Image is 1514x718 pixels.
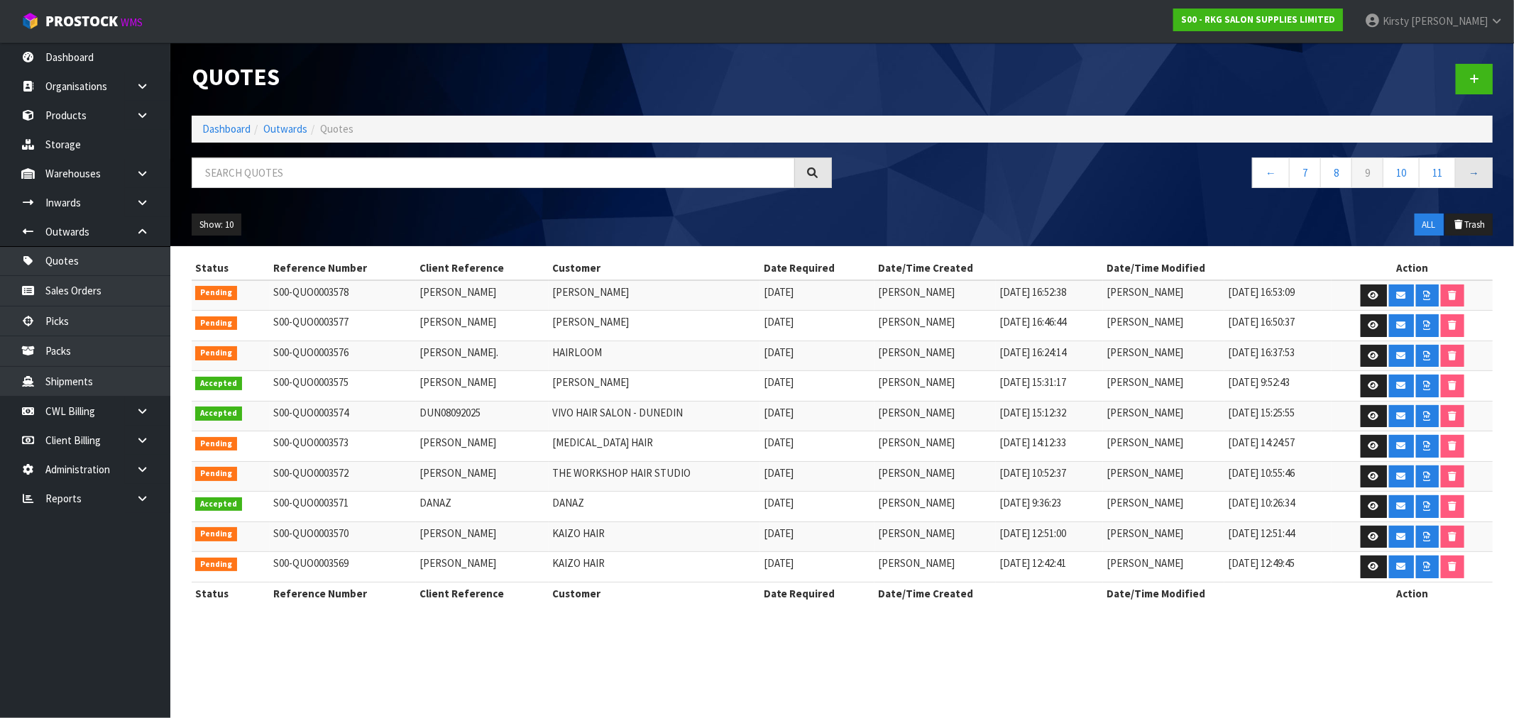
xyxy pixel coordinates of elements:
td: [DATE] 12:49:45 [1224,552,1332,582]
td: [DATE] 15:12:32 [996,401,1103,431]
td: KAIZO HAIR [549,552,760,582]
button: ALL [1415,214,1444,236]
span: Pending [195,467,237,481]
span: Accepted [195,497,242,512]
th: Action [1332,257,1493,280]
input: Search quotes [192,158,795,188]
th: Action [1332,582,1493,604]
span: Pending [195,286,237,300]
span: ProStock [45,12,118,31]
td: DUN08092025 [416,401,549,431]
th: Customer [549,257,760,280]
td: [DATE] 15:31:17 [996,371,1103,402]
td: [PERSON_NAME] [874,401,996,431]
th: Client Reference [416,257,549,280]
th: Status [192,257,270,280]
td: [PERSON_NAME] [1103,311,1224,341]
td: [PERSON_NAME] [874,341,996,371]
td: [DATE] 10:52:37 [996,461,1103,492]
td: [DATE] 16:50:37 [1224,311,1332,341]
nav: Page navigation [853,158,1493,192]
td: [PERSON_NAME] [874,280,996,311]
td: VIVO HAIR SALON - DUNEDIN [549,401,760,431]
th: Date/Time Modified [1103,257,1332,280]
td: S00-QUO0003569 [270,552,416,582]
span: [DATE] [764,496,794,509]
td: [MEDICAL_DATA] HAIR [549,431,760,462]
span: [DATE] [764,556,794,570]
th: Reference Number [270,257,416,280]
th: Customer [549,582,760,604]
td: S00-QUO0003576 [270,341,416,371]
th: Reference Number [270,582,416,604]
td: [PERSON_NAME] [1103,401,1224,431]
td: [PERSON_NAME] [416,552,549,582]
td: [PERSON_NAME]. [416,341,549,371]
td: [PERSON_NAME] [416,280,549,311]
td: [DATE] 9:36:23 [996,492,1103,522]
td: THE WORKSHOP HAIR STUDIO [549,461,760,492]
a: S00 - RKG SALON SUPPLIES LIMITED [1173,9,1343,31]
td: [DATE] 10:55:46 [1224,461,1332,492]
span: Pending [195,437,237,451]
td: [PERSON_NAME] [1103,341,1224,371]
a: 9 [1351,158,1383,188]
th: Date/Time Modified [1103,582,1332,604]
td: [PERSON_NAME] [1103,280,1224,311]
th: Date/Time Created [874,582,1103,604]
td: [DATE] 15:25:55 [1224,401,1332,431]
a: 8 [1320,158,1352,188]
td: [DATE] 16:24:14 [996,341,1103,371]
td: [PERSON_NAME] [874,371,996,402]
td: [DATE] 14:12:33 [996,431,1103,462]
td: [PERSON_NAME] [874,431,996,462]
td: [PERSON_NAME] [416,371,549,402]
td: DANAZ [416,492,549,522]
td: [PERSON_NAME] [416,311,549,341]
td: [PERSON_NAME] [874,461,996,492]
td: [DATE] 10:26:34 [1224,492,1332,522]
span: [PERSON_NAME] [1411,14,1488,28]
td: [PERSON_NAME] [1103,371,1224,402]
td: [PERSON_NAME] [1103,492,1224,522]
a: → [1455,158,1493,188]
td: [PERSON_NAME] [874,311,996,341]
td: KAIZO HAIR [549,521,760,552]
td: S00-QUO0003573 [270,431,416,462]
th: Date Required [760,257,874,280]
td: [PERSON_NAME] [874,552,996,582]
button: Show: 10 [192,214,241,236]
strong: S00 - RKG SALON SUPPLIES LIMITED [1181,13,1335,26]
span: Accepted [195,407,242,421]
td: S00-QUO0003570 [270,521,416,552]
img: cube-alt.png [21,12,39,30]
span: [DATE] [764,315,794,328]
td: [DATE] 16:46:44 [996,311,1103,341]
span: [DATE] [764,526,794,540]
td: [DATE] 12:51:00 [996,521,1103,552]
td: S00-QUO0003574 [270,401,416,431]
td: [PERSON_NAME] [1103,431,1224,462]
td: [DATE] 12:42:41 [996,552,1103,582]
button: Trash [1445,214,1493,236]
span: [DATE] [764,436,794,449]
span: Quotes [320,122,353,136]
span: [DATE] [764,285,794,299]
td: [DATE] 14:24:57 [1224,431,1332,462]
td: [PERSON_NAME] [416,521,549,552]
td: [DATE] 9:52:43 [1224,371,1332,402]
th: Date Required [760,582,874,604]
span: [DATE] [764,466,794,480]
a: ← [1252,158,1290,188]
a: 10 [1383,158,1420,188]
td: [PERSON_NAME] [416,431,549,462]
td: [PERSON_NAME] [549,371,760,402]
td: [DATE] 16:53:09 [1224,280,1332,311]
th: Client Reference [416,582,549,604]
td: [PERSON_NAME] [874,492,996,522]
a: Outwards [263,122,307,136]
td: [DATE] 16:52:38 [996,280,1103,311]
span: Pending [195,346,237,360]
span: Pending [195,316,237,331]
a: 11 [1419,158,1456,188]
